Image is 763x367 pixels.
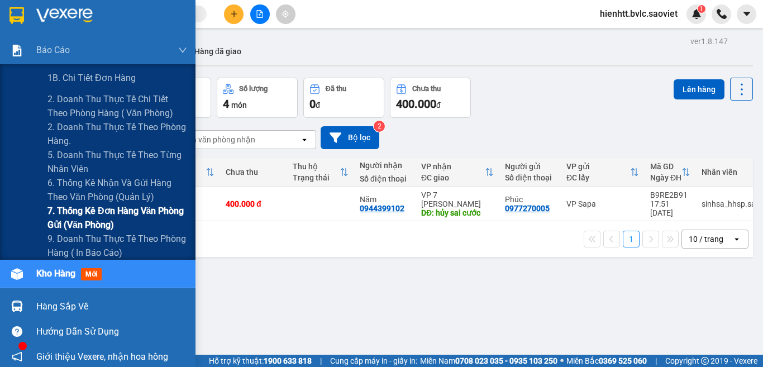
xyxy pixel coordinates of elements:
[11,301,23,312] img: warehouse-icon
[421,208,494,217] div: DĐ: hủy sai cước
[282,10,289,18] span: aim
[566,199,639,208] div: VP Sapa
[303,78,384,118] button: Đã thu0đ
[645,158,696,187] th: Toggle SortBy
[650,190,690,199] div: B9RE2B91
[47,92,187,120] span: 2. Doanh thu thực tế chi tiết theo phòng hàng ( văn phòng)
[81,268,102,280] span: mới
[224,4,244,24] button: plus
[250,4,270,24] button: file-add
[689,233,723,245] div: 10 / trang
[421,162,485,171] div: VP nhận
[309,97,316,111] span: 0
[374,121,385,132] sup: 2
[360,174,410,183] div: Số điện thoại
[178,134,255,145] div: Chọn văn phòng nhận
[226,199,282,208] div: 400.000 đ
[701,357,709,365] span: copyright
[47,120,187,148] span: 2. Doanh thu thực tế theo phòng hàng.
[436,101,441,109] span: đ
[276,4,295,24] button: aim
[674,79,724,99] button: Lên hàng
[12,326,22,337] span: question-circle
[36,298,187,315] div: Hàng sắp về
[717,9,727,19] img: phone-icon
[264,356,312,365] strong: 1900 633 818
[650,199,690,217] div: 17:51 [DATE]
[690,35,728,47] div: ver 1.8.147
[330,355,417,367] span: Cung cấp máy in - giấy in:
[591,7,686,21] span: hienhtt.bvlc.saoviet
[566,162,630,171] div: VP gửi
[9,7,24,24] img: logo-vxr
[396,97,436,111] span: 400.000
[47,232,187,260] span: 9. Doanh thu thực tế theo phòng hàng ( in báo cáo)
[230,10,238,18] span: plus
[326,85,346,93] div: Đã thu
[505,162,555,171] div: Người gửi
[293,162,340,171] div: Thu hộ
[699,5,703,13] span: 1
[505,173,555,182] div: Số điện thoại
[561,158,645,187] th: Toggle SortBy
[732,235,741,244] svg: open
[36,43,70,57] span: Báo cáo
[47,176,187,204] span: 6. Thống kê nhận và gửi hàng theo văn phòng (quản lý)
[360,195,410,204] div: Năm
[416,158,499,187] th: Toggle SortBy
[566,355,647,367] span: Miền Bắc
[316,101,320,109] span: đ
[11,268,23,280] img: warehouse-icon
[239,85,268,93] div: Số lượng
[360,204,404,213] div: 0944399102
[231,101,247,109] span: món
[698,5,705,13] sup: 1
[650,173,681,182] div: Ngày ĐH
[36,350,168,364] span: Giới thiệu Vexere, nhận hoa hồng
[36,268,75,279] span: Kho hàng
[223,97,229,111] span: 4
[455,356,557,365] strong: 0708 023 035 - 0935 103 250
[47,204,187,232] span: 7. Thống kê đơn hàng văn phòng gửi (văn phòng)
[560,359,564,363] span: ⚪️
[421,190,494,208] div: VP 7 [PERSON_NAME]
[360,161,410,170] div: Người nhận
[505,195,555,204] div: Phúc
[692,9,702,19] img: icon-new-feature
[566,173,630,182] div: ĐC lấy
[256,10,264,18] span: file-add
[421,173,485,182] div: ĐC giao
[209,355,312,367] span: Hỗ trợ kỹ thuật:
[655,355,657,367] span: |
[12,351,22,362] span: notification
[650,162,681,171] div: Mã GD
[420,355,557,367] span: Miền Nam
[321,126,379,149] button: Bộ lọc
[737,4,756,24] button: caret-down
[623,231,640,247] button: 1
[293,173,340,182] div: Trạng thái
[226,168,282,177] div: Chưa thu
[47,71,136,85] span: 1B. Chi tiết đơn hàng
[11,45,23,56] img: solution-icon
[178,46,187,55] span: down
[287,158,354,187] th: Toggle SortBy
[742,9,752,19] span: caret-down
[185,38,250,65] button: Hàng đã giao
[300,135,309,144] svg: open
[412,85,441,93] div: Chưa thu
[217,78,298,118] button: Số lượng4món
[505,204,550,213] div: 0977270005
[599,356,647,365] strong: 0369 525 060
[320,355,322,367] span: |
[47,148,187,176] span: 5. Doanh thu thực tế theo từng nhân viên
[390,78,471,118] button: Chưa thu400.000đ
[36,323,187,340] div: Hướng dẫn sử dụng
